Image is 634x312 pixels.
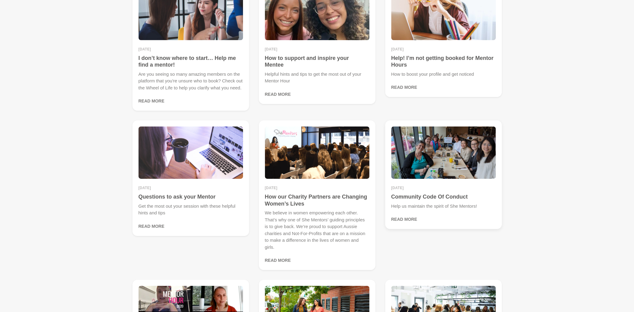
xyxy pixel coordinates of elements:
[391,85,417,90] a: Read More
[139,55,243,68] h4: I don’t know where to start… Help me find a mentor!
[391,186,496,190] time: [DATE]
[391,127,496,179] img: Community Code Of Conduct
[385,120,502,229] a: Community Code Of Conduct[DATE]Community Code Of ConductHelp us maintain the spirit of She Mentor...
[265,47,369,51] time: [DATE]
[265,210,369,251] p: We believe in women empowering each other. That’s why one of She Mentors’ guiding principles is t...
[139,99,165,103] a: Read More
[139,71,243,92] p: Are you seeing so many amazing members on the platform that you're unsure who to book? Check out ...
[265,193,369,207] h4: How our Charity Partners are Changing Women’s Lives
[132,120,249,236] a: Questions to ask your Mentor[DATE]Questions to ask your MentorGet the most out your session with ...
[265,55,369,68] h4: How to support and inspire your Mentee
[259,120,375,270] a: How our Charity Partners are Changing Women’s Lives[DATE]How our Charity Partners are Changing Wo...
[265,127,369,179] img: How our Charity Partners are Changing Women’s Lives
[265,186,369,190] time: [DATE]
[139,47,243,51] time: [DATE]
[265,71,369,85] p: Helpful hints and tips to get the most out of your Mentor Hour
[391,71,496,78] p: How to boost your profile and get noticed
[139,127,243,179] img: Questions to ask your Mentor
[391,203,496,210] p: Help us maintain the spirit of She Mentors!
[391,217,417,222] a: Read More
[391,47,496,51] time: [DATE]
[139,193,243,200] h4: Questions to ask your Mentor
[391,55,496,68] h4: Help! I’m not getting booked for Mentor Hours
[265,258,291,263] a: Read More
[139,203,243,217] p: Get the most out your session with these helpful hints and tips
[265,92,291,97] a: Read More
[139,186,243,190] time: [DATE]
[391,193,496,200] h4: Community Code Of Conduct
[139,224,165,229] a: Read More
